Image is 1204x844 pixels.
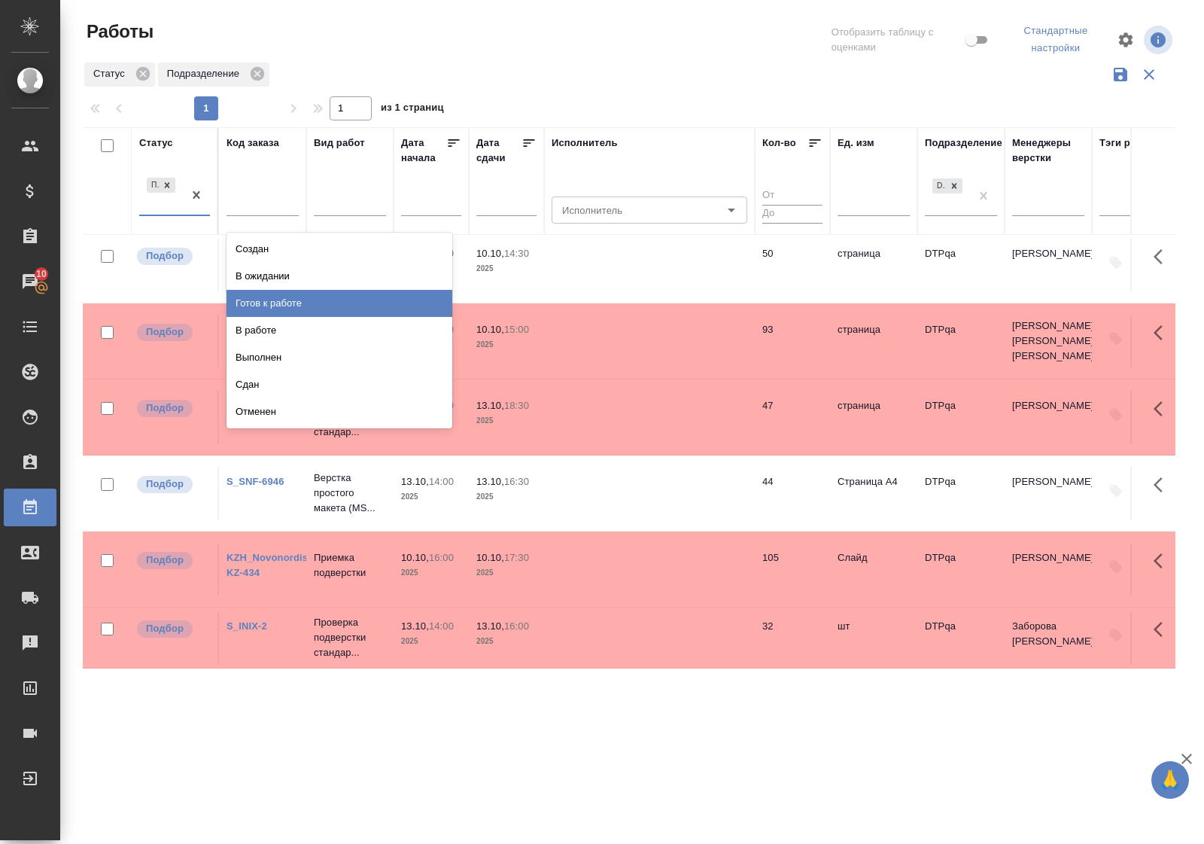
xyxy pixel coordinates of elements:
p: 2025 [476,337,537,352]
td: страница [830,391,917,443]
div: Можно подбирать исполнителей [135,550,210,571]
p: Статус [93,66,130,81]
p: [PERSON_NAME] [1012,398,1084,413]
p: Подбор [146,401,184,416]
button: Добавить тэги [1099,246,1133,279]
div: split button [1004,20,1108,60]
a: S_SNF-6946 [227,476,284,487]
div: В ожидании [227,263,452,290]
td: Страница А4 [830,467,917,520]
div: Сдан [227,371,452,398]
span: из 1 страниц [381,99,444,120]
div: Дата сдачи [476,136,521,166]
p: 13.10, [476,620,504,632]
button: Здесь прячутся важные кнопки [1145,467,1181,503]
td: DTPqa [917,391,1005,443]
p: 13.10, [401,620,429,632]
button: Здесь прячутся важные кнопки [1145,315,1181,351]
p: 17:30 [504,552,529,563]
div: Можно подбирать исполнителей [135,474,210,495]
p: Верстка простого макета (MS... [314,471,386,516]
p: 18:30 [504,400,529,411]
div: Можно подбирать исполнителей [135,398,210,419]
div: DTPqa [931,177,964,196]
button: Добавить тэги [1099,619,1133,652]
p: 15:00 [504,324,529,335]
button: Здесь прячутся важные кнопки [1145,611,1181,647]
p: Подбор [146,477,184,492]
div: Тэги работы [1099,136,1161,151]
td: DTPqa [917,611,1005,664]
div: Готов к работе [227,290,452,317]
div: Отменен [227,398,452,425]
td: 44 [755,467,830,520]
span: Настроить таблицу [1108,22,1144,58]
p: [PERSON_NAME], [PERSON_NAME] [PERSON_NAME] [1012,318,1084,364]
span: Работы [83,20,154,44]
button: Сбросить фильтры [1135,60,1163,89]
td: 32 [755,611,830,664]
p: 10.10, [476,248,504,259]
div: Вид работ [314,136,365,151]
p: 13.10, [401,476,429,487]
div: Статус [84,62,155,87]
p: Подбор [146,324,184,340]
p: 2025 [401,634,461,649]
p: Приемка подверстки [314,550,386,580]
div: Менеджеры верстки [1012,136,1084,166]
p: Подразделение [167,66,245,81]
p: 10.10, [401,552,429,563]
div: Выполнен [227,344,452,371]
p: Подбор [146,248,184,264]
button: Здесь прячутся важные кнопки [1145,391,1181,427]
td: DTPqa [917,239,1005,291]
div: Исполнитель [552,136,618,151]
p: 2025 [476,261,537,276]
button: Добавить тэги [1099,322,1133,355]
td: 105 [755,543,830,596]
div: Подбор [147,178,159,193]
p: Заборова [PERSON_NAME] [1012,619,1084,649]
p: 2025 [476,565,537,580]
td: страница [830,239,917,291]
button: Open [721,200,742,221]
button: 🙏 [1151,761,1189,799]
span: Посмотреть информацию [1144,26,1175,54]
p: 13.10, [476,400,504,411]
td: 93 [755,315,830,367]
p: Подбор [146,553,184,568]
p: 2025 [476,634,537,649]
div: Статус [139,136,173,151]
p: [PERSON_NAME] [1012,246,1084,261]
td: DTPqa [917,315,1005,367]
td: шт [830,611,917,664]
div: Подразделение [925,136,1002,151]
p: 13.10, [476,476,504,487]
p: 14:00 [429,476,454,487]
p: 2025 [401,565,461,580]
p: 16:00 [504,620,529,632]
p: 2025 [476,489,537,504]
p: 10.10, [476,552,504,563]
td: 47 [755,391,830,443]
p: 16:00 [429,552,454,563]
div: DTPqa [932,178,946,194]
a: KZH_Novonordisk-KZ-434 [227,552,317,578]
td: страница [830,315,917,367]
td: DTPqa [917,467,1005,520]
button: Добавить тэги [1099,398,1133,431]
div: Можно подбирать исполнителей [135,619,210,639]
div: Можно подбирать исполнителей [135,322,210,343]
span: Отобразить таблицу с оценками [832,25,962,55]
button: Сохранить фильтры [1106,60,1135,89]
td: Слайд [830,543,917,596]
a: 10 [4,263,56,300]
a: S_INIX-2 [227,620,267,632]
p: 2025 [476,413,537,428]
p: Подбор [146,621,184,636]
div: Ед. изм [838,136,874,151]
span: 🙏 [1157,764,1183,796]
p: 14:00 [429,620,454,632]
div: Создан [227,236,452,263]
div: Дата начала [401,136,446,166]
